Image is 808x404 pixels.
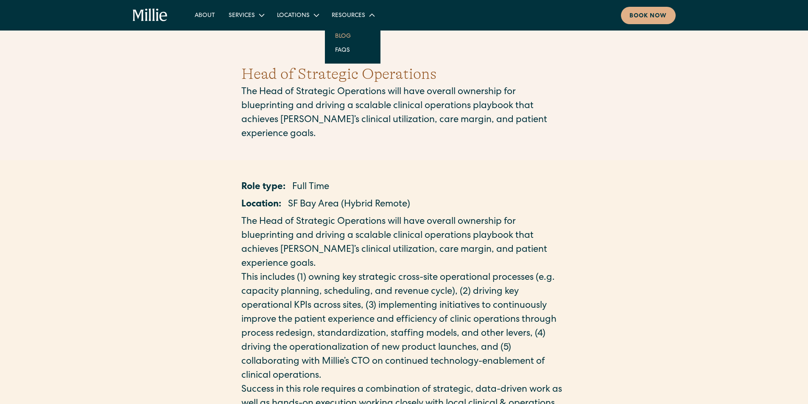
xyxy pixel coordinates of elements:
[229,11,255,20] div: Services
[222,8,270,22] div: Services
[328,43,357,57] a: FAQs
[133,8,168,22] a: home
[241,86,567,142] p: The Head of Strategic Operations will have overall ownership for blueprinting and driving a scala...
[241,215,567,271] p: The Head of Strategic Operations will have overall ownership for blueprinting and driving a scala...
[241,181,285,195] p: Role type:
[328,29,358,43] a: Blog
[332,11,365,20] div: Resources
[241,63,567,86] h1: Head of Strategic Operations
[277,11,310,20] div: Locations
[241,271,567,383] p: This includes (1) owning key strategic cross-site operational processes (e.g. capacity planning, ...
[629,12,667,21] div: Book now
[621,7,676,24] a: Book now
[325,8,380,22] div: Resources
[288,198,410,212] p: SF Bay Area (Hybrid Remote)
[188,8,222,22] a: About
[292,181,329,195] p: Full Time
[270,8,325,22] div: Locations
[325,22,380,64] nav: Resources
[241,198,281,212] p: Location:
